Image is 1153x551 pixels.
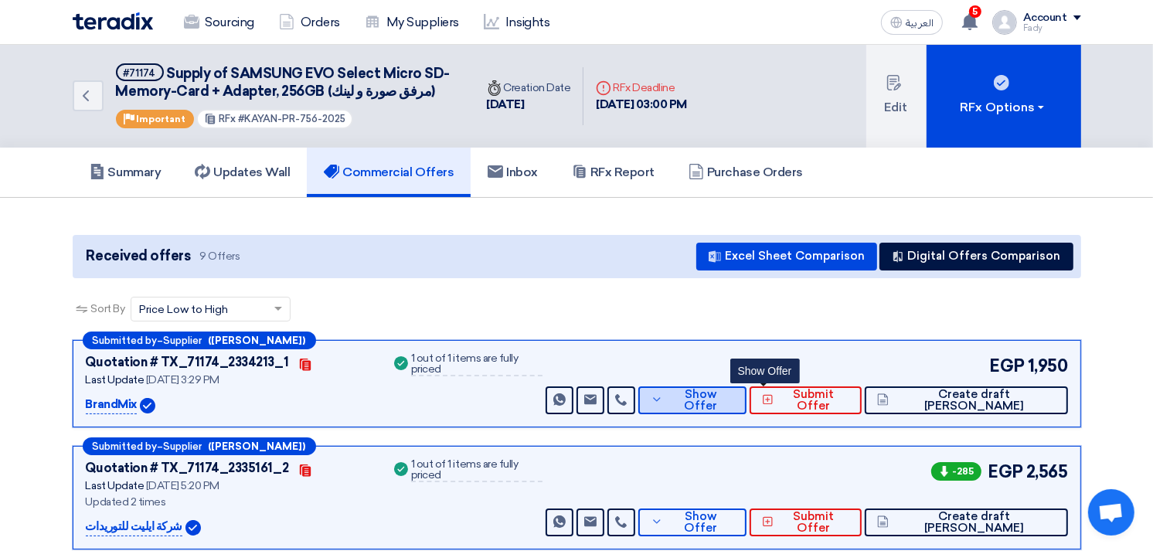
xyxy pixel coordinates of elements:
div: RFx Options [960,98,1047,117]
a: Inbox [471,148,555,197]
span: Create draft [PERSON_NAME] [893,511,1055,534]
a: My Suppliers [352,5,471,39]
a: Purchase Orders [672,148,820,197]
span: 1,950 [1028,353,1068,379]
button: العربية [881,10,943,35]
a: Insights [471,5,562,39]
span: Submit Offer [777,389,849,412]
span: EGP [988,459,1023,485]
span: RFx [219,113,236,124]
span: العربية [906,18,934,29]
span: [DATE] 3:29 PM [146,373,219,386]
span: Supply of SAMSUNG EVO Select Micro SD-Memory-Card + Adapter, 256GB (مرفق صورة و لينك) [116,65,450,100]
button: Create draft [PERSON_NAME] [865,386,1067,414]
button: RFx Options [927,45,1081,148]
span: Important [137,114,186,124]
span: Received offers [87,246,191,267]
a: Commercial Offers [307,148,471,197]
b: ([PERSON_NAME]) [209,335,306,345]
h5: Supply of SAMSUNG EVO Select Micro SD-Memory-Card + Adapter, 256GB (مرفق صورة و لينك) [116,63,456,101]
div: #71174 [124,68,156,78]
span: 2,565 [1026,459,1068,485]
img: profile_test.png [992,10,1017,35]
span: 5 [969,5,981,18]
span: Show Offer [667,511,734,534]
span: Submitted by [93,335,158,345]
span: Supplier [164,335,202,345]
h5: Updates Wall [195,165,290,180]
a: Open chat [1088,489,1134,536]
p: شركة ايليت للتوريدات [86,518,182,536]
span: Show Offer [667,389,734,412]
div: [DATE] 03:00 PM [596,96,687,114]
img: Verified Account [140,398,155,413]
div: 1 out of 1 items are fully priced [411,353,542,376]
span: 9 Offers [199,249,240,264]
button: Show Offer [638,386,747,414]
span: Last Update [86,373,145,386]
div: RFx Deadline [596,80,687,96]
div: Creation Date [487,80,571,96]
span: [DATE] 5:20 PM [146,479,219,492]
div: [DATE] [487,96,571,114]
h5: Purchase Orders [689,165,803,180]
img: Verified Account [185,520,201,536]
img: Teradix logo [73,12,153,30]
button: Excel Sheet Comparison [696,243,877,270]
b: ([PERSON_NAME]) [209,441,306,451]
button: Show Offer [638,508,747,536]
span: Submitted by [93,441,158,451]
a: Sourcing [172,5,267,39]
div: – [83,437,316,455]
div: Show Offer [730,359,800,383]
span: #KAYAN-PR-756-2025 [238,113,345,124]
a: Summary [73,148,179,197]
h5: RFx Report [572,165,655,180]
button: Create draft [PERSON_NAME] [865,508,1067,536]
span: Last Update [86,479,145,492]
div: 1 out of 1 items are fully priced [411,459,542,482]
div: Quotation # TX_71174_2334213_1 [86,353,289,372]
div: Updated 2 times [86,494,372,510]
span: Create draft [PERSON_NAME] [893,389,1055,412]
h5: Summary [90,165,162,180]
span: Sort By [91,301,125,317]
button: Submit Offer [750,386,862,414]
button: Edit [866,45,927,148]
span: Supplier [164,441,202,451]
span: Price Low to High [139,301,228,318]
div: Fady [1023,24,1081,32]
span: EGP [989,353,1025,379]
a: Updates Wall [178,148,307,197]
button: Digital Offers Comparison [879,243,1073,270]
h5: Inbox [488,165,538,180]
div: Account [1023,12,1067,25]
p: BrandMix [86,396,137,414]
button: Submit Offer [750,508,862,536]
a: RFx Report [555,148,672,197]
div: – [83,332,316,349]
h5: Commercial Offers [324,165,454,180]
span: Submit Offer [777,511,849,534]
span: -285 [931,462,981,481]
div: Quotation # TX_71174_2335161_2 [86,459,289,478]
a: Orders [267,5,352,39]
